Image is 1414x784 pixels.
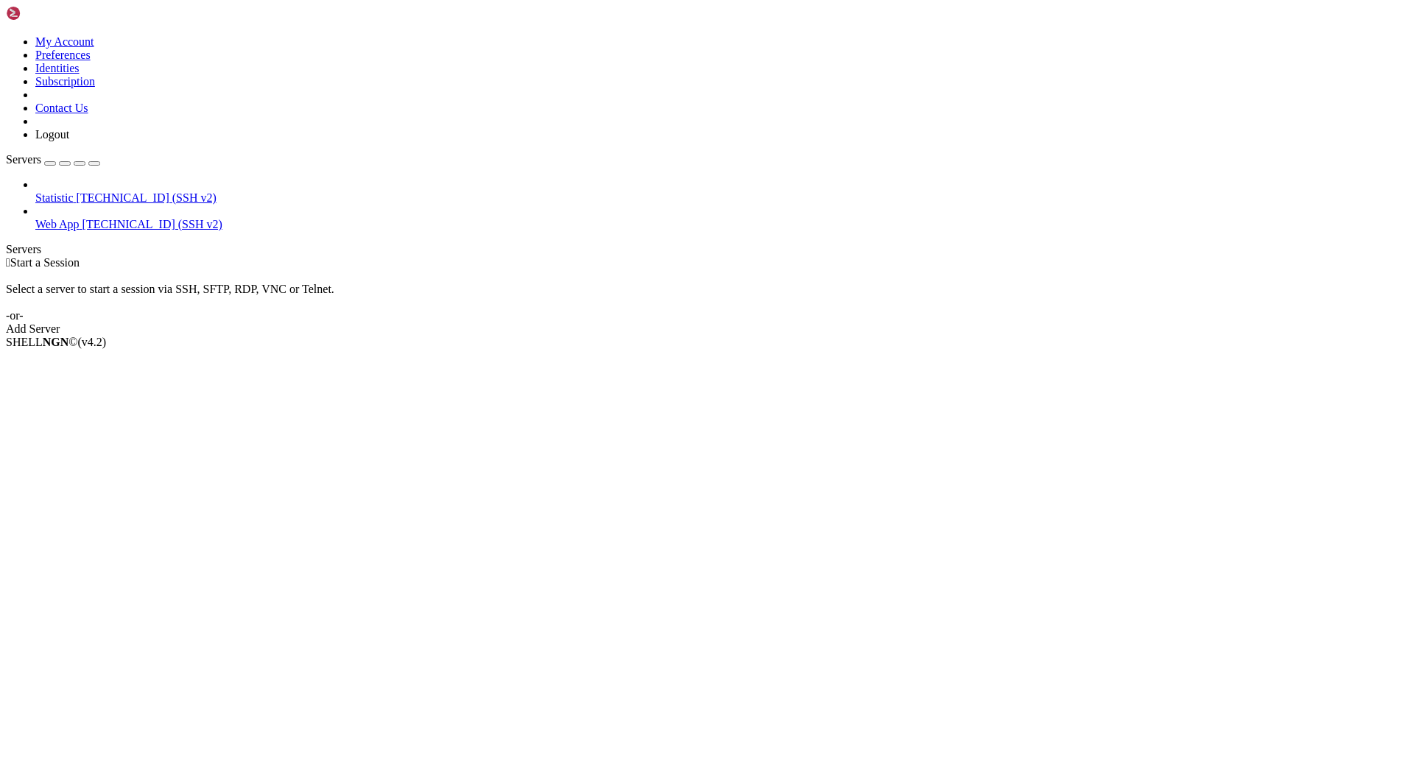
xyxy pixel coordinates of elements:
[6,322,1408,336] div: Add Server
[35,218,80,230] span: Web App
[77,191,217,204] span: [TECHNICAL_ID] (SSH v2)
[35,75,95,88] a: Subscription
[6,6,91,21] img: Shellngn
[35,62,80,74] a: Identities
[35,35,94,48] a: My Account
[43,336,69,348] b: NGN
[35,191,1408,205] a: Statistic [TECHNICAL_ID] (SSH v2)
[82,218,222,230] span: [TECHNICAL_ID] (SSH v2)
[35,128,69,141] a: Logout
[6,269,1408,322] div: Select a server to start a session via SSH, SFTP, RDP, VNC or Telnet. -or-
[35,178,1408,205] li: Statistic [TECHNICAL_ID] (SSH v2)
[6,153,100,166] a: Servers
[6,336,106,348] span: SHELL ©
[35,205,1408,231] li: Web App [TECHNICAL_ID] (SSH v2)
[35,191,74,204] span: Statistic
[6,153,41,166] span: Servers
[10,256,80,269] span: Start a Session
[78,336,107,348] span: 4.2.0
[6,243,1408,256] div: Servers
[35,218,1408,231] a: Web App [TECHNICAL_ID] (SSH v2)
[35,49,91,61] a: Preferences
[6,256,10,269] span: 
[35,102,88,114] a: Contact Us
